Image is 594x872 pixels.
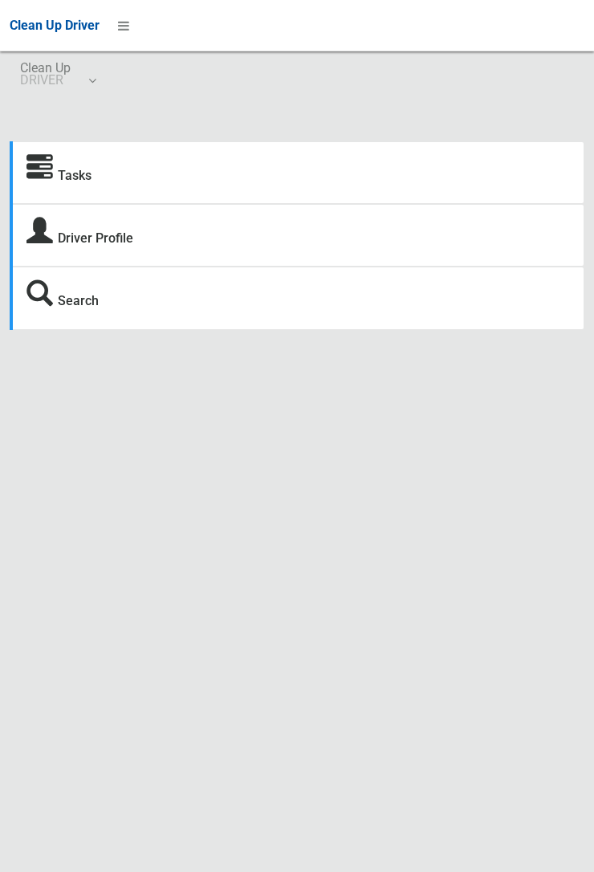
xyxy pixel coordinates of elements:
[20,62,95,86] span: Clean Up
[58,230,133,246] a: Driver Profile
[58,168,92,183] a: Tasks
[10,51,105,103] a: Clean UpDRIVER
[10,14,100,38] a: Clean Up Driver
[58,293,99,308] a: Search
[10,18,100,33] span: Clean Up Driver
[20,74,71,86] small: DRIVER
